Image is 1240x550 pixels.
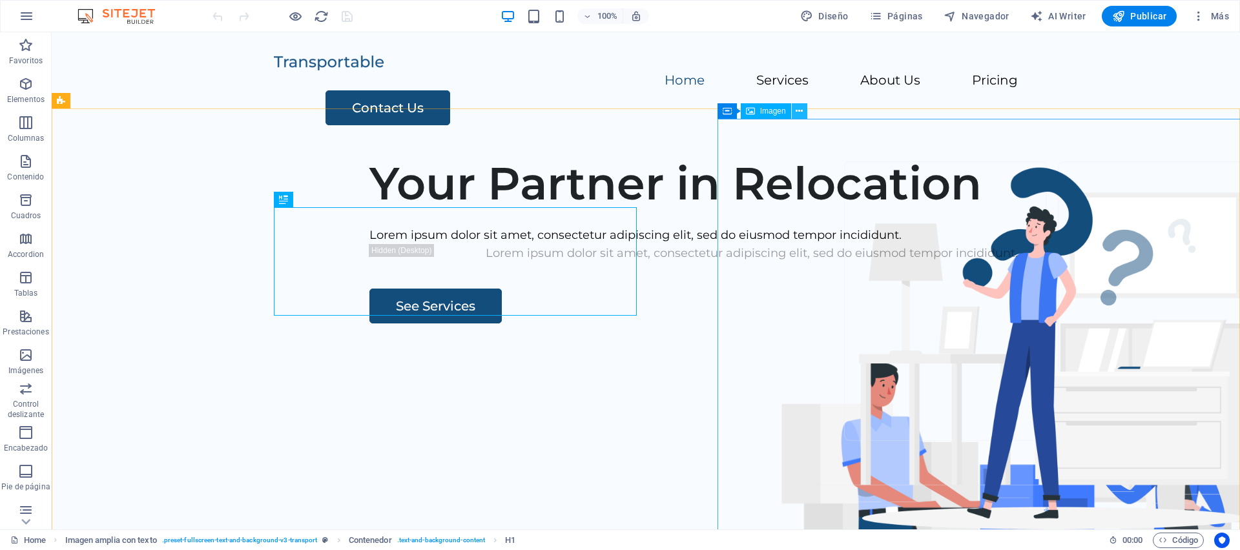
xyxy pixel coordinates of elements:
[8,133,45,143] p: Columnas
[65,533,157,548] span: Haz clic para seleccionar y doble clic para editar
[287,8,303,24] button: Haz clic para salir del modo de previsualización y seguir editando
[349,533,392,548] span: Haz clic para seleccionar y doble clic para editar
[1,482,50,492] p: Pie de página
[1122,533,1142,548] span: 00 00
[1153,533,1204,548] button: Código
[1030,10,1086,23] span: AI Writer
[597,8,617,24] h6: 100%
[397,533,486,548] span: . text-and-background-content
[4,443,48,453] p: Encabezado
[864,6,928,26] button: Páginas
[1159,533,1198,548] span: Código
[7,94,45,105] p: Elementos
[74,8,171,24] img: Editor Logo
[795,6,854,26] div: Diseño (Ctrl+Alt+Y)
[505,533,515,548] span: Haz clic para seleccionar y doble clic para editar
[1214,533,1230,548] button: Usercentrics
[8,365,43,376] p: Imágenes
[1025,6,1091,26] button: AI Writer
[1109,533,1143,548] h6: Tiempo de la sesión
[10,533,46,548] a: Haz clic para cancelar la selección y doble clic para abrir páginas
[938,6,1015,26] button: Navegador
[322,536,328,544] i: Este elemento es un preajuste personalizable
[1187,6,1234,26] button: Más
[800,10,849,23] span: Diseño
[11,210,41,221] p: Cuadros
[7,172,44,182] p: Contenido
[577,8,623,24] button: 100%
[65,533,516,548] nav: breadcrumb
[9,56,43,66] p: Favoritos
[8,249,44,260] p: Accordion
[1112,10,1167,23] span: Publicar
[1131,535,1133,545] span: :
[1192,10,1229,23] span: Más
[313,8,329,24] button: reload
[944,10,1009,23] span: Navegador
[795,6,854,26] button: Diseño
[760,107,786,115] span: Imagen
[869,10,923,23] span: Páginas
[1102,6,1177,26] button: Publicar
[314,9,329,24] i: Volver a cargar página
[14,288,38,298] p: Tablas
[3,327,48,337] p: Prestaciones
[162,533,318,548] span: . preset-fullscreen-text-and-background-v3-transport
[630,10,642,22] i: Al redimensionar, ajustar el nivel de zoom automáticamente para ajustarse al dispositivo elegido.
